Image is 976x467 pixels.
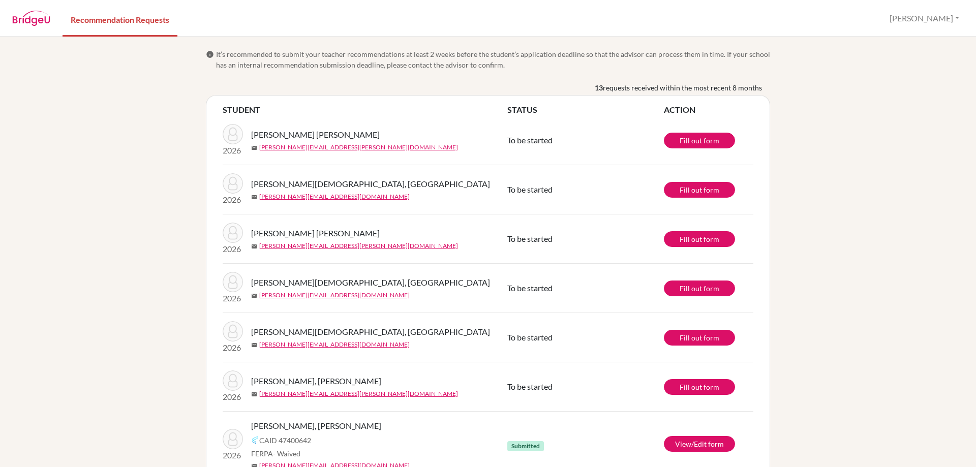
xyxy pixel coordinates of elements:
[223,223,243,243] img: Ruiz de Castilla Párraga, Carlos Enrique
[259,291,410,300] a: [PERSON_NAME][EMAIL_ADDRESS][DOMAIN_NAME]
[251,342,257,348] span: mail
[259,340,410,349] a: [PERSON_NAME][EMAIL_ADDRESS][DOMAIN_NAME]
[223,194,243,206] p: 2026
[259,241,458,251] a: [PERSON_NAME][EMAIL_ADDRESS][PERSON_NAME][DOMAIN_NAME]
[223,144,243,157] p: 2026
[664,281,735,296] a: Fill out form
[507,234,553,243] span: To be started
[664,436,735,452] a: View/Edit form
[507,382,553,391] span: To be started
[507,332,553,342] span: To be started
[251,145,257,151] span: mail
[223,243,243,255] p: 2026
[595,82,603,93] b: 13
[223,104,507,116] th: STUDENT
[223,449,243,461] p: 2026
[251,375,381,387] span: [PERSON_NAME], [PERSON_NAME]
[507,283,553,293] span: To be started
[251,276,490,289] span: [PERSON_NAME][DEMOGRAPHIC_DATA], [GEOGRAPHIC_DATA]
[664,231,735,247] a: Fill out form
[223,341,243,354] p: 2026
[223,124,243,144] img: García Aguiluz, Oscar
[251,391,257,397] span: mail
[223,173,243,194] img: Yepez Cristiani, Sofia
[251,178,490,190] span: [PERSON_NAME][DEMOGRAPHIC_DATA], [GEOGRAPHIC_DATA]
[251,227,380,239] span: [PERSON_NAME] [PERSON_NAME]
[251,326,490,338] span: [PERSON_NAME][DEMOGRAPHIC_DATA], [GEOGRAPHIC_DATA]
[273,449,300,458] span: - Waived
[507,441,544,451] span: Submitted
[223,321,243,341] img: Yepez Cristiani, Sofia
[664,330,735,346] a: Fill out form
[251,436,259,444] img: Common App logo
[251,194,257,200] span: mail
[251,293,257,299] span: mail
[259,435,311,446] span: CAID 47400642
[223,429,243,449] img: Alvarado Ocampo, Kamila
[664,379,735,395] a: Fill out form
[259,389,458,398] a: [PERSON_NAME][EMAIL_ADDRESS][PERSON_NAME][DOMAIN_NAME]
[251,243,257,250] span: mail
[206,50,214,58] span: info
[223,370,243,391] img: González Lozano, Fiorella Alessandra
[664,182,735,198] a: Fill out form
[12,11,50,26] img: BridgeU logo
[223,292,243,304] p: 2026
[223,272,243,292] img: Yepez Cristiani, Sofia
[259,192,410,201] a: [PERSON_NAME][EMAIL_ADDRESS][DOMAIN_NAME]
[507,135,553,145] span: To be started
[251,129,380,141] span: [PERSON_NAME] [PERSON_NAME]
[507,104,664,116] th: STATUS
[63,2,177,37] a: Recommendation Requests
[216,49,770,70] span: It’s recommended to submit your teacher recommendations at least 2 weeks before the student’s app...
[259,143,458,152] a: [PERSON_NAME][EMAIL_ADDRESS][PERSON_NAME][DOMAIN_NAME]
[223,391,243,403] p: 2026
[664,104,753,116] th: ACTION
[507,184,553,194] span: To be started
[664,133,735,148] a: Fill out form
[885,9,964,28] button: [PERSON_NAME]
[251,448,300,459] span: FERPA
[251,420,381,432] span: [PERSON_NAME], [PERSON_NAME]
[603,82,762,93] span: requests received within the most recent 8 months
